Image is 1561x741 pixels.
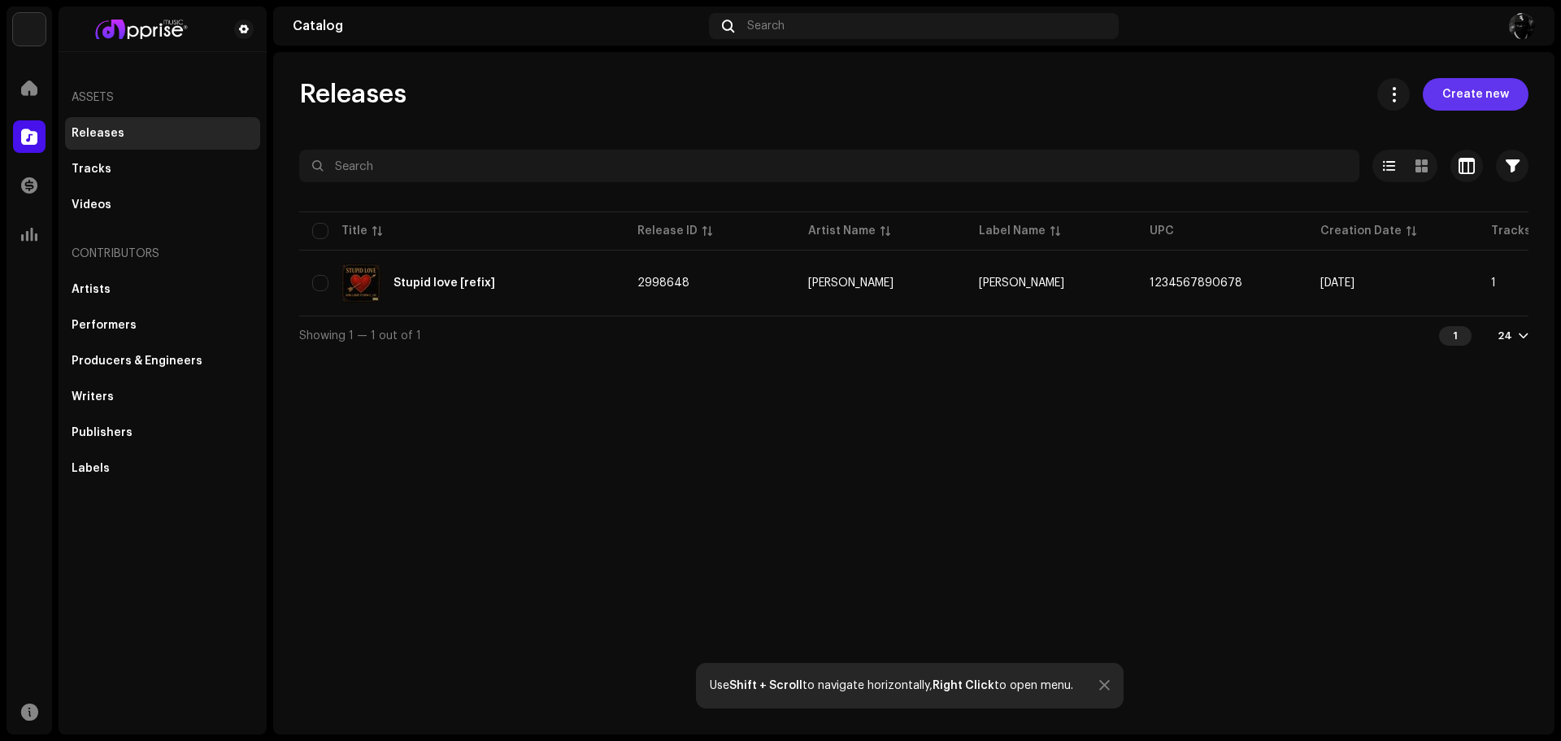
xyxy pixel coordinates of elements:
re-m-nav-item: Artists [65,273,260,306]
div: Artist Name [808,223,876,239]
div: Stupid love [refix] [394,277,495,289]
span: 1234567890678 [1150,277,1242,289]
img: 1c16f3de-5afb-4452-805d-3f3454e20b1b [13,13,46,46]
re-m-nav-item: Writers [65,381,260,413]
button: Create new [1423,78,1528,111]
span: 2998648 [637,277,689,289]
re-a-nav-header: Assets [65,78,260,117]
div: Label Name [979,223,1046,239]
strong: Right Click [933,680,994,691]
img: 1ce67d34-ffae-4405-82d7-ad3a0075cdbe [1509,13,1535,39]
re-m-nav-item: Tracks [65,153,260,185]
span: Showing 1 — 1 out of 1 [299,330,421,342]
div: Producers & Engineers [72,355,202,368]
div: Performers [72,319,137,332]
re-m-nav-item: Producers & Engineers [65,345,260,377]
span: King Larry [979,277,1064,289]
span: Search [747,20,785,33]
span: King Larry [808,277,953,289]
div: Releases [72,127,124,140]
div: Tracks [72,163,111,176]
re-m-nav-item: Labels [65,452,260,485]
re-m-nav-item: Videos [65,189,260,221]
re-a-nav-header: Contributors [65,234,260,273]
span: Create new [1442,78,1509,111]
re-m-nav-item: Publishers [65,416,260,449]
div: 24 [1498,329,1512,342]
div: 1 [1439,326,1472,346]
img: bf2740f5-a004-4424-adf7-7bc84ff11fd7 [72,20,208,39]
strong: Shift + Scroll [729,680,802,691]
re-m-nav-item: Releases [65,117,260,150]
div: Publishers [72,426,133,439]
div: [PERSON_NAME] [808,277,894,289]
div: Title [341,223,367,239]
div: Creation Date [1320,223,1402,239]
img: c19bc630-c5d5-4c81-a582-d64d5f974380 [341,264,380,303]
re-m-nav-item: Performers [65,309,260,342]
div: Artists [72,283,111,296]
div: Labels [72,462,110,475]
div: Videos [72,198,111,211]
div: Use to navigate horizontally, to open menu. [710,679,1073,692]
input: Search [299,150,1359,182]
div: Release ID [637,223,698,239]
span: Sep 5, 2025 [1320,277,1354,289]
div: Catalog [293,20,702,33]
span: Releases [299,78,407,111]
div: Writers [72,390,114,403]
